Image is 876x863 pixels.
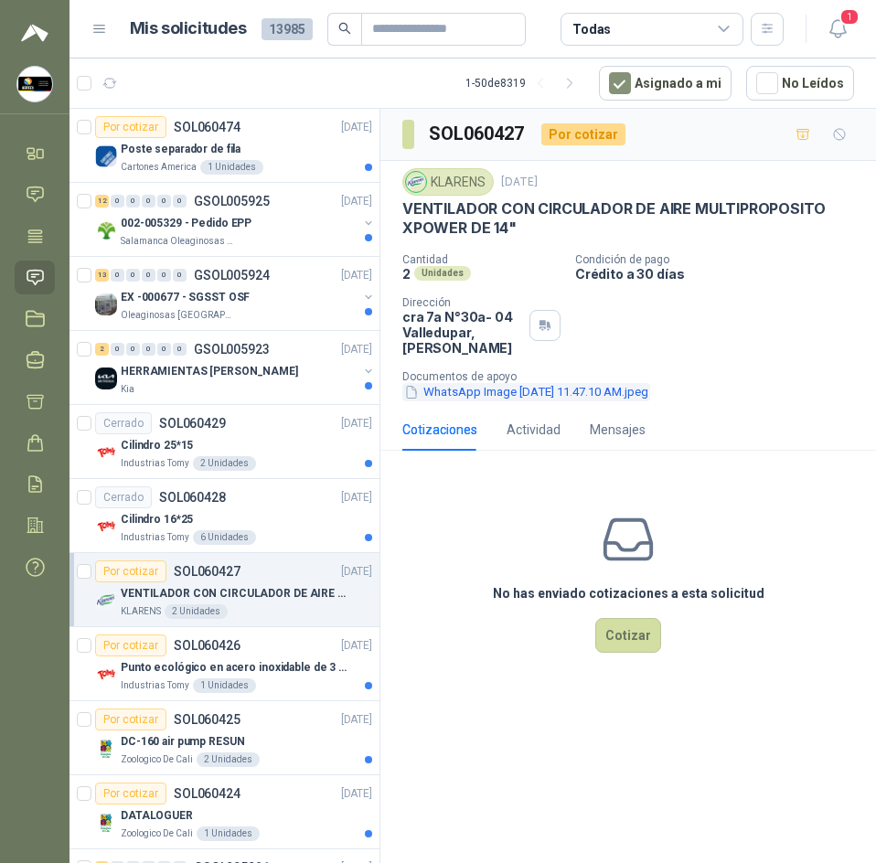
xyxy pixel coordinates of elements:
[402,420,477,440] div: Cotizaciones
[95,634,166,656] div: Por cotizar
[193,530,256,545] div: 6 Unidades
[746,66,854,101] button: No Leídos
[839,8,860,26] span: 1
[174,713,240,726] p: SOL060425
[174,121,240,133] p: SOL060474
[341,341,372,358] p: [DATE]
[402,253,561,266] p: Cantidad
[165,604,228,619] div: 2 Unidades
[95,195,109,208] div: 12
[121,141,240,158] p: Poste separador de fila
[159,491,226,504] p: SOL060428
[121,752,193,767] p: Zoologico De Cali
[95,338,376,397] a: 2 0 0 0 0 0 GSOL005923[DATE] Company LogoHERRAMIENTAS [PERSON_NAME]Kia
[821,13,854,46] button: 1
[157,195,171,208] div: 0
[121,530,189,545] p: Industrias Tomy
[406,172,426,192] img: Company Logo
[121,826,193,841] p: Zoologico De Cali
[341,785,372,803] p: [DATE]
[157,343,171,356] div: 0
[95,145,117,167] img: Company Logo
[121,437,193,454] p: Cilindro 25*15
[402,296,522,309] p: Dirección
[194,269,270,282] p: GSOL005924
[341,193,372,210] p: [DATE]
[95,116,166,138] div: Por cotizar
[142,343,155,356] div: 0
[595,618,661,653] button: Cotizar
[142,195,155,208] div: 0
[197,826,260,841] div: 1 Unidades
[572,19,611,39] div: Todas
[341,563,372,581] p: [DATE]
[341,489,372,506] p: [DATE]
[341,119,372,136] p: [DATE]
[159,417,226,430] p: SOL060429
[194,195,270,208] p: GSOL005925
[95,486,152,508] div: Cerrado
[501,174,538,191] p: [DATE]
[338,22,351,35] span: search
[575,253,869,266] p: Condición de pago
[95,190,376,249] a: 12 0 0 0 0 0 GSOL005925[DATE] Company Logo002-005329 - Pedido EPPSalamanca Oleaginosas SAS
[69,553,379,627] a: Por cotizarSOL060427[DATE] Company LogoVENTILADOR CON CIRCULADOR DE AIRE MULTIPROPOSITO XPOWER DE...
[21,22,48,44] img: Logo peakr
[121,659,348,677] p: Punto ecológico en acero inoxidable de 3 puestos, con capacidad para 53 Litros por cada división.
[95,709,166,730] div: Por cotizar
[95,812,117,834] img: Company Logo
[341,267,372,284] p: [DATE]
[95,590,117,612] img: Company Logo
[121,289,250,306] p: EX -000677 - SGSST OSF
[121,807,193,825] p: DATALOGUER
[173,195,187,208] div: 0
[95,368,117,389] img: Company Logo
[493,583,764,603] h3: No has enviado cotizaciones a esta solicitud
[121,604,161,619] p: KLARENS
[95,664,117,686] img: Company Logo
[121,215,251,232] p: 002-005329 - Pedido EPP
[69,479,379,553] a: CerradoSOL060428[DATE] Company LogoCilindro 16*25Industrias Tomy6 Unidades
[541,123,625,145] div: Por cotizar
[17,67,52,101] img: Company Logo
[95,293,117,315] img: Company Logo
[126,195,140,208] div: 0
[173,269,187,282] div: 0
[95,783,166,804] div: Por cotizar
[507,420,561,440] div: Actividad
[121,160,197,175] p: Cartones America
[341,415,372,432] p: [DATE]
[95,219,117,241] img: Company Logo
[193,456,256,471] div: 2 Unidades
[111,269,124,282] div: 0
[95,738,117,760] img: Company Logo
[121,308,236,323] p: Oleaginosas [GEOGRAPHIC_DATA][PERSON_NAME]
[121,382,134,397] p: Kia
[95,412,152,434] div: Cerrado
[402,199,854,239] p: VENTILADOR CON CIRCULADOR DE AIRE MULTIPROPOSITO XPOWER DE 14"
[429,120,527,148] h3: SOL060427
[130,16,247,42] h1: Mis solicitudes
[465,69,584,98] div: 1 - 50 de 8319
[174,787,240,800] p: SOL060424
[193,678,256,693] div: 1 Unidades
[414,266,471,281] div: Unidades
[402,309,522,356] p: cra 7a N°30a- 04 Valledupar , [PERSON_NAME]
[174,639,240,652] p: SOL060426
[126,269,140,282] div: 0
[95,560,166,582] div: Por cotizar
[69,775,379,849] a: Por cotizarSOL060424[DATE] Company LogoDATALOGUERZoologico De Cali1 Unidades
[173,343,187,356] div: 0
[200,160,263,175] div: 1 Unidades
[341,711,372,729] p: [DATE]
[69,701,379,775] a: Por cotizarSOL060425[DATE] Company LogoDC-160 air pump RESUNZoologico De Cali2 Unidades
[95,269,109,282] div: 13
[95,343,109,356] div: 2
[121,678,189,693] p: Industrias Tomy
[599,66,732,101] button: Asignado a mi
[174,565,240,578] p: SOL060427
[341,637,372,655] p: [DATE]
[262,18,313,40] span: 13985
[590,420,646,440] div: Mensajes
[69,627,379,701] a: Por cotizarSOL060426[DATE] Company LogoPunto ecológico en acero inoxidable de 3 puestos, con capa...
